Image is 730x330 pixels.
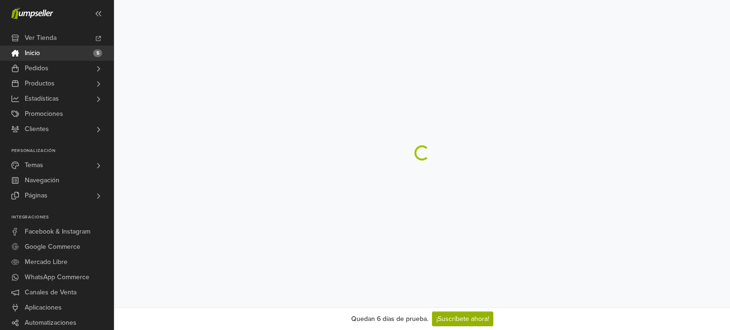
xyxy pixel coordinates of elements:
div: Quedan 6 días de prueba. [351,314,428,324]
a: ¡Suscríbete ahora! [432,311,493,326]
p: Integraciones [11,215,114,220]
span: Promociones [25,106,63,122]
span: Productos [25,76,55,91]
span: Facebook & Instagram [25,224,90,239]
span: Google Commerce [25,239,80,255]
span: Navegación [25,173,59,188]
span: WhatsApp Commerce [25,270,89,285]
span: Mercado Libre [25,255,67,270]
span: Pedidos [25,61,48,76]
span: Ver Tienda [25,30,57,46]
span: Temas [25,158,43,173]
span: Inicio [25,46,40,61]
span: 5 [93,49,102,57]
span: Estadísticas [25,91,59,106]
p: Personalización [11,148,114,154]
span: Clientes [25,122,49,137]
span: Canales de Venta [25,285,77,300]
span: Aplicaciones [25,300,62,315]
span: Páginas [25,188,48,203]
